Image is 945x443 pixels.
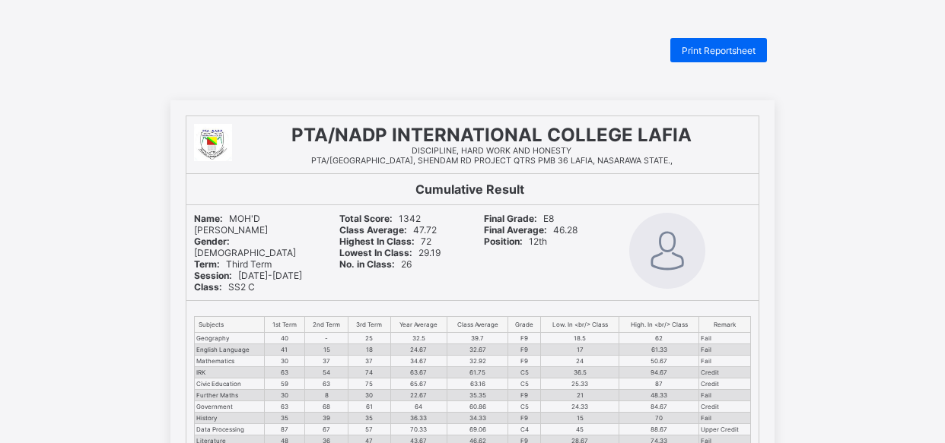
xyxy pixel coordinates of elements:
td: C5 [508,378,541,390]
td: 88.67 [619,424,699,435]
td: 87 [619,378,699,390]
b: Name: [194,213,223,224]
td: 24 [541,356,619,367]
b: Session: [194,270,232,281]
th: Subjects [195,317,265,333]
td: 34.33 [447,413,508,424]
td: 64 [390,401,447,413]
td: 24.33 [541,401,619,413]
td: 25 [348,333,390,344]
td: 37 [348,356,390,367]
td: 69.06 [447,424,508,435]
td: 63.67 [390,367,447,378]
th: 2nd Term [304,317,348,333]
td: 74 [348,367,390,378]
td: C5 [508,367,541,378]
span: 12th [484,236,547,247]
th: Class Average [447,317,508,333]
td: C5 [508,401,541,413]
span: [DATE]-[DATE] [194,270,302,281]
td: 32.92 [447,356,508,367]
td: 70.33 [390,424,447,435]
td: 34.67 [390,356,447,367]
td: Data Processing [195,424,265,435]
td: 48.33 [619,390,699,401]
td: Credit [699,367,751,378]
td: 94.67 [619,367,699,378]
td: F9 [508,413,541,424]
td: 39.7 [447,333,508,344]
th: 1st Term [264,317,304,333]
td: 61.33 [619,344,699,356]
td: 30 [264,356,304,367]
td: 61.75 [447,367,508,378]
td: Fail [699,356,751,367]
td: 87 [264,424,304,435]
td: 15 [304,344,348,356]
span: Third Term [194,258,272,270]
th: Low. In <br/> Class [541,317,619,333]
b: Final Average: [484,224,547,236]
td: 30 [348,390,390,401]
td: 61 [348,401,390,413]
td: Fail [699,333,751,344]
td: 36.5 [541,367,619,378]
td: 25.33 [541,378,619,390]
td: Civic Education [195,378,265,390]
td: Mathematics [195,356,265,367]
td: Credit [699,401,751,413]
td: 35.35 [447,390,508,401]
td: Credit [699,378,751,390]
td: 17 [541,344,619,356]
td: 63 [264,401,304,413]
td: 59 [264,378,304,390]
b: Final Grade: [484,213,537,224]
span: [DEMOGRAPHIC_DATA] [194,236,296,258]
td: 18 [348,344,390,356]
td: 8 [304,390,348,401]
span: SS2 C [194,281,255,293]
td: 45 [541,424,619,435]
td: 60.86 [447,401,508,413]
td: 30 [264,390,304,401]
span: 46.28 [484,224,577,236]
td: 35 [348,413,390,424]
td: 84.67 [619,401,699,413]
b: Gender: [194,236,230,247]
td: 70 [619,413,699,424]
td: 65.67 [390,378,447,390]
span: 72 [339,236,431,247]
td: C4 [508,424,541,435]
td: English Language [195,344,265,356]
td: History [195,413,265,424]
td: F9 [508,344,541,356]
th: Remark [699,317,751,333]
th: Year Average [390,317,447,333]
td: 21 [541,390,619,401]
td: 24.67 [390,344,447,356]
td: Fail [699,390,751,401]
td: F9 [508,333,541,344]
b: Total Score: [339,213,393,224]
td: Geography [195,333,265,344]
b: Position: [484,236,523,247]
span: 26 [339,258,412,270]
span: PTA/NADP INTERNATIONAL COLLEGE LAFIA [291,124,692,146]
td: 68 [304,401,348,413]
td: Upper Credit [699,424,751,435]
th: High. In <br/> Class [619,317,699,333]
td: 75 [348,378,390,390]
td: 39 [304,413,348,424]
td: 32.5 [390,333,447,344]
td: 54 [304,367,348,378]
td: 50.67 [619,356,699,367]
b: Term: [194,258,220,270]
b: Class Average: [339,224,407,236]
td: Fail [699,344,751,356]
td: 41 [264,344,304,356]
th: 3rd Term [348,317,390,333]
b: Class: [194,281,222,293]
td: 18.5 [541,333,619,344]
td: 15 [541,413,619,424]
td: 63 [264,367,304,378]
